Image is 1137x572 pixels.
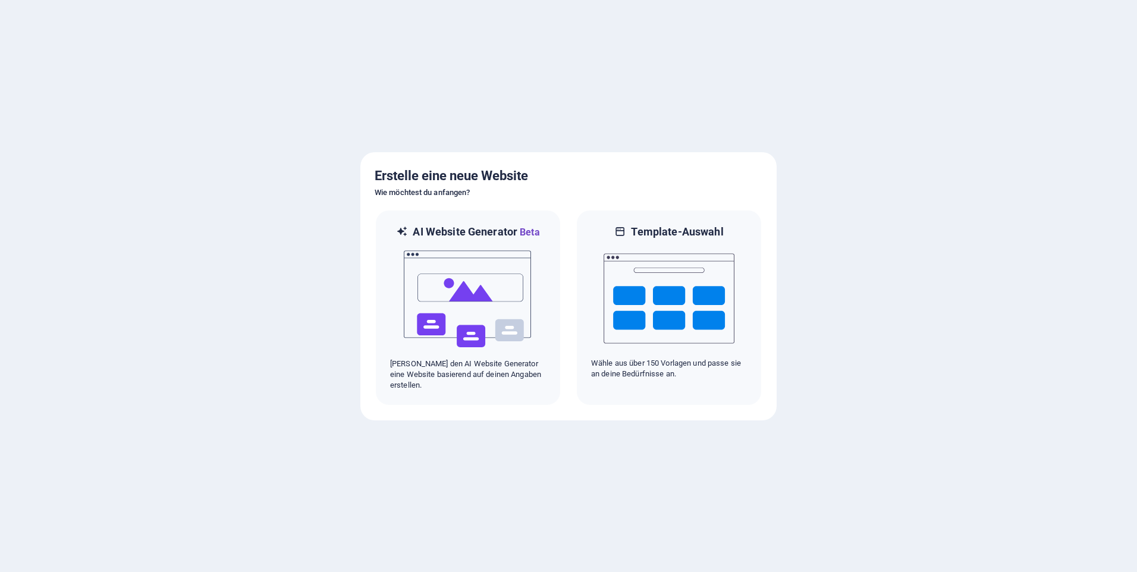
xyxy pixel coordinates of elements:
[375,166,762,186] h5: Erstelle eine neue Website
[390,359,546,391] p: [PERSON_NAME] den AI Website Generator eine Website basierend auf deinen Angaben erstellen.
[576,209,762,406] div: Template-AuswahlWähle aus über 150 Vorlagen und passe sie an deine Bedürfnisse an.
[375,209,561,406] div: AI Website GeneratorBetaai[PERSON_NAME] den AI Website Generator eine Website basierend auf deine...
[413,225,539,240] h6: AI Website Generator
[591,358,747,379] p: Wähle aus über 150 Vorlagen und passe sie an deine Bedürfnisse an.
[631,225,723,239] h6: Template-Auswahl
[375,186,762,200] h6: Wie möchtest du anfangen?
[403,240,533,359] img: ai
[517,227,540,238] span: Beta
